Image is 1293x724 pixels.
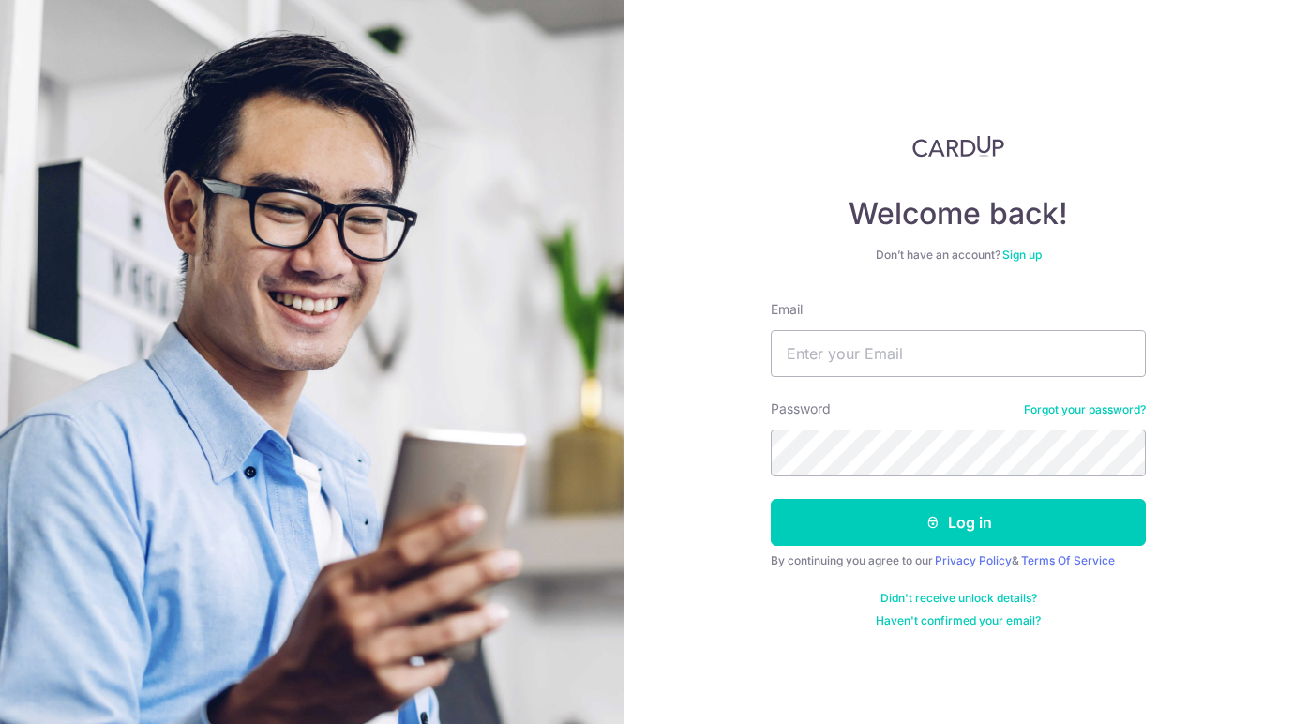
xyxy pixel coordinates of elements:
[771,553,1146,568] div: By continuing you agree to our &
[912,135,1004,158] img: CardUp Logo
[771,330,1146,377] input: Enter your Email
[935,553,1012,567] a: Privacy Policy
[1024,402,1146,417] a: Forgot your password?
[771,248,1146,263] div: Don’t have an account?
[1021,553,1115,567] a: Terms Of Service
[771,195,1146,233] h4: Welcome back!
[876,613,1041,628] a: Haven't confirmed your email?
[1002,248,1042,262] a: Sign up
[771,300,803,319] label: Email
[771,400,831,418] label: Password
[880,591,1037,606] a: Didn't receive unlock details?
[771,499,1146,546] button: Log in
